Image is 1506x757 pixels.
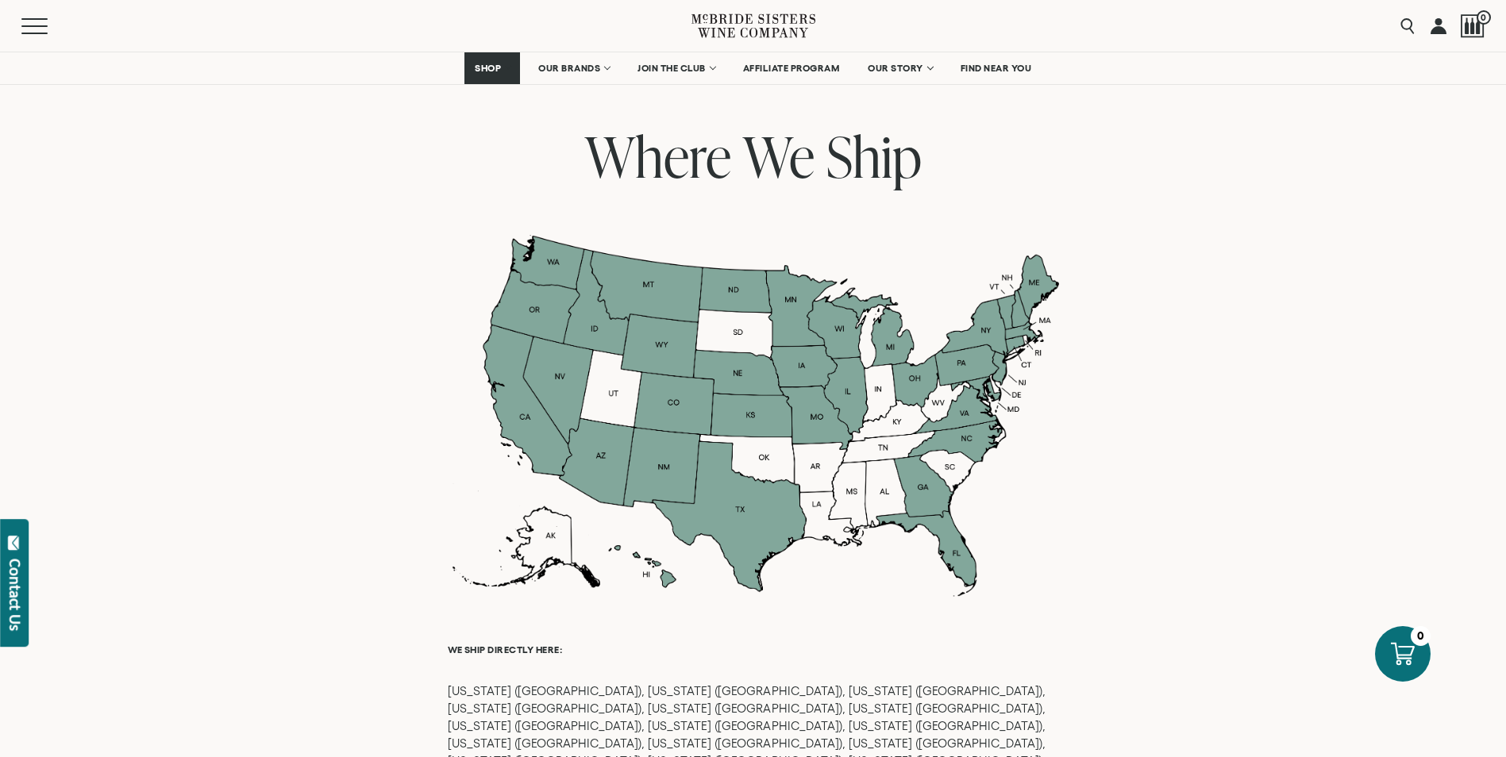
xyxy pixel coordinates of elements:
h6: We ship directly here: [448,640,1059,660]
span: Where [585,117,731,194]
span: 0 [1477,10,1491,25]
span: SHOP [475,63,502,74]
div: Contact Us [7,559,23,631]
div: 0 [1411,626,1431,646]
a: AFFILIATE PROGRAM [733,52,850,84]
button: Mobile Menu Trigger [21,18,79,34]
a: OUR STORY [857,52,942,84]
a: OUR BRANDS [528,52,619,84]
span: OUR BRANDS [538,63,600,74]
span: FIND NEAR YOU [961,63,1032,74]
a: FIND NEAR YOU [950,52,1042,84]
span: Ship [826,117,922,194]
span: OUR STORY [868,63,923,74]
span: JOIN THE CLUB [637,63,706,74]
a: JOIN THE CLUB [627,52,725,84]
a: SHOP [464,52,520,84]
span: AFFILIATE PROGRAM [743,63,840,74]
span: We [743,117,815,194]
